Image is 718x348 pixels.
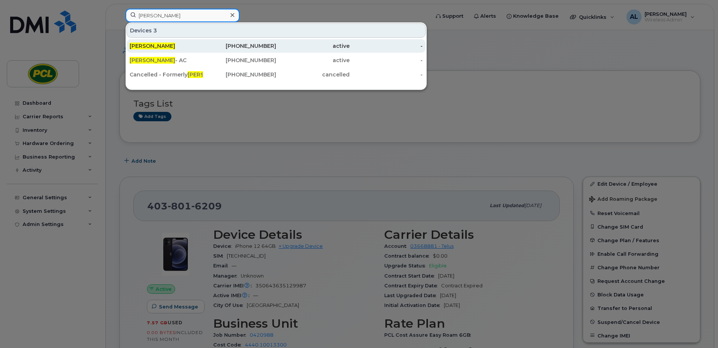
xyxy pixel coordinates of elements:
div: Devices [127,23,426,38]
div: [PHONE_NUMBER] [203,71,277,78]
div: active [276,56,350,64]
a: [PERSON_NAME]- AC[PHONE_NUMBER]active- [127,53,426,67]
a: [PERSON_NAME][PHONE_NUMBER]active- [127,39,426,53]
span: [PERSON_NAME] [188,71,233,78]
div: active [276,42,350,50]
div: - [350,56,423,64]
div: - [350,42,423,50]
div: [PHONE_NUMBER] [203,42,277,50]
div: - AC [130,56,203,64]
div: Cancelled - Formerly - AC [130,71,203,78]
span: [PERSON_NAME] [130,43,175,49]
div: - [350,71,423,78]
div: [PHONE_NUMBER] [203,56,277,64]
div: cancelled [276,71,350,78]
span: 3 [153,27,157,34]
a: Cancelled - Formerly[PERSON_NAME]- AC[PHONE_NUMBER]cancelled- [127,68,426,81]
span: [PERSON_NAME] [130,57,175,64]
